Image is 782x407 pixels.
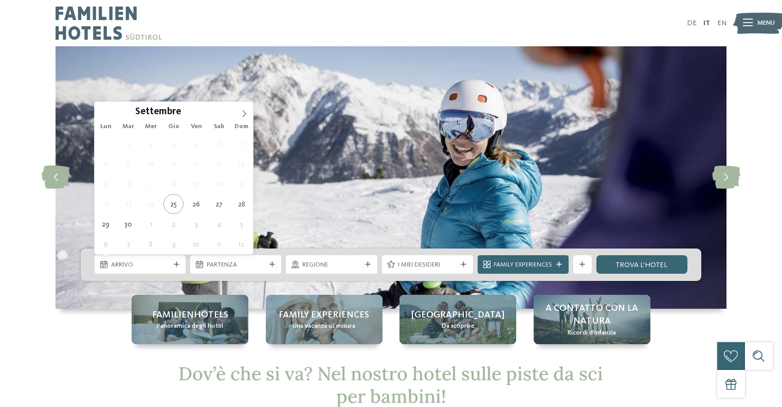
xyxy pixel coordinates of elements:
[442,322,475,331] span: Da scoprire
[398,260,457,270] span: I miei desideri
[118,214,138,234] span: Settembre 30, 2025
[302,260,361,270] span: Regione
[703,20,710,27] a: IT
[181,106,215,117] input: Year
[231,194,251,214] span: Settembre 28, 2025
[95,123,117,130] span: Lun
[163,174,184,194] span: Settembre 18, 2025
[163,234,184,254] span: Ottobre 9, 2025
[163,194,184,214] span: Settembre 25, 2025
[163,154,184,174] span: Settembre 11, 2025
[117,123,140,130] span: Mar
[186,214,206,234] span: Ottobre 3, 2025
[266,295,383,344] a: Hotel sulle piste da sci per bambini: divertimento senza confini Family experiences Una vacanza s...
[209,234,229,254] span: Ottobre 11, 2025
[687,20,697,27] a: DE
[209,174,229,194] span: Settembre 20, 2025
[534,295,650,344] a: Hotel sulle piste da sci per bambini: divertimento senza confini A contatto con la natura Ricordi...
[141,214,161,234] span: Ottobre 1, 2025
[118,154,138,174] span: Settembre 9, 2025
[135,108,181,117] span: Settembre
[230,123,253,130] span: Dom
[141,234,161,254] span: Ottobre 8, 2025
[209,194,229,214] span: Settembre 27, 2025
[96,134,116,154] span: Settembre 1, 2025
[717,20,726,27] a: EN
[152,309,228,322] span: Familienhotels
[568,328,616,338] span: Ricordi d’infanzia
[207,260,265,270] span: Partenza
[543,302,641,328] span: A contatto con la natura
[140,123,162,130] span: Mer
[231,154,251,174] span: Settembre 14, 2025
[231,174,251,194] span: Settembre 21, 2025
[157,322,223,331] span: Panoramica degli hotel
[596,255,687,274] a: trova l’hotel
[293,322,355,331] span: Una vacanza su misura
[132,295,248,344] a: Hotel sulle piste da sci per bambini: divertimento senza confini Familienhotels Panoramica degli ...
[118,174,138,194] span: Settembre 16, 2025
[186,134,206,154] span: Settembre 5, 2025
[209,214,229,234] span: Ottobre 4, 2025
[162,123,185,130] span: Gio
[118,234,138,254] span: Ottobre 7, 2025
[111,260,170,270] span: Arrivo
[209,134,229,154] span: Settembre 6, 2025
[399,295,516,344] a: Hotel sulle piste da sci per bambini: divertimento senza confini [GEOGRAPHIC_DATA] Da scoprire
[56,46,726,309] img: Hotel sulle piste da sci per bambini: divertimento senza confini
[141,194,161,214] span: Settembre 24, 2025
[96,234,116,254] span: Ottobre 6, 2025
[186,154,206,174] span: Settembre 12, 2025
[231,234,251,254] span: Ottobre 12, 2025
[96,154,116,174] span: Settembre 8, 2025
[96,214,116,234] span: Settembre 29, 2025
[96,174,116,194] span: Settembre 15, 2025
[163,134,184,154] span: Settembre 4, 2025
[185,123,208,130] span: Ven
[411,309,504,322] span: [GEOGRAPHIC_DATA]
[141,154,161,174] span: Settembre 10, 2025
[96,194,116,214] span: Settembre 22, 2025
[141,134,161,154] span: Settembre 3, 2025
[186,194,206,214] span: Settembre 26, 2025
[208,123,230,130] span: Sab
[209,154,229,174] span: Settembre 13, 2025
[231,134,251,154] span: Settembre 7, 2025
[186,174,206,194] span: Settembre 19, 2025
[231,214,251,234] span: Ottobre 5, 2025
[186,234,206,254] span: Ottobre 10, 2025
[118,134,138,154] span: Settembre 2, 2025
[118,194,138,214] span: Settembre 23, 2025
[757,19,775,28] span: Menu
[163,214,184,234] span: Ottobre 2, 2025
[279,309,369,322] span: Family experiences
[141,174,161,194] span: Settembre 17, 2025
[494,260,552,270] span: Family Experiences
